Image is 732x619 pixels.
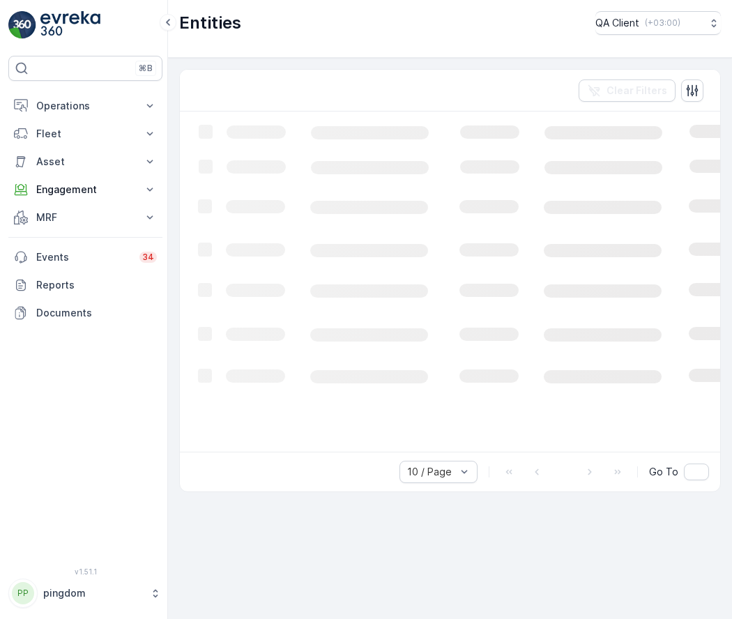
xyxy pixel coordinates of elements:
button: Asset [8,148,162,176]
a: Events34 [8,243,162,271]
p: Operations [36,99,135,113]
img: logo_light-DOdMpM7g.png [40,11,100,39]
img: logo [8,11,36,39]
div: PP [12,582,34,604]
p: QA Client [595,16,639,30]
span: Go To [649,465,678,479]
button: Fleet [8,120,162,148]
p: 34 [142,252,154,263]
p: Fleet [36,127,135,141]
p: Engagement [36,183,135,197]
button: Engagement [8,176,162,204]
span: v 1.51.1 [8,567,162,576]
p: Events [36,250,131,264]
p: ( +03:00 ) [645,17,680,29]
button: Operations [8,92,162,120]
p: Asset [36,155,135,169]
button: PPpingdom [8,579,162,608]
a: Reports [8,271,162,299]
p: Documents [36,306,157,320]
p: pingdom [43,586,143,600]
p: MRF [36,211,135,224]
p: Clear Filters [607,84,667,98]
p: Entities [179,12,241,34]
button: Clear Filters [579,79,676,102]
button: QA Client(+03:00) [595,11,721,35]
a: Documents [8,299,162,327]
p: ⌘B [139,63,153,74]
button: MRF [8,204,162,231]
p: Reports [36,278,157,292]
